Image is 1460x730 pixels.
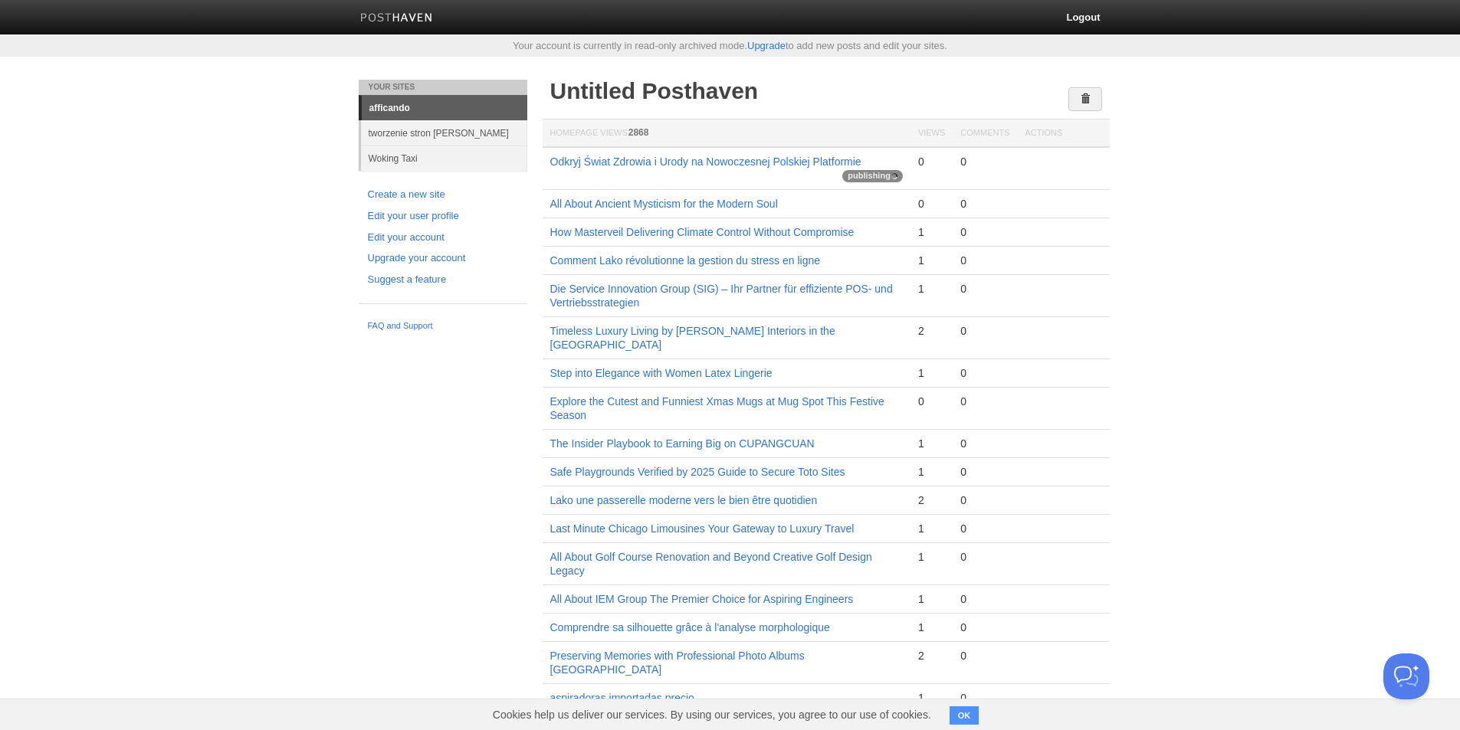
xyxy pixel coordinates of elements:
[918,592,945,606] div: 1
[550,522,855,535] a: Last Minute Chicago Limousines Your Gateway to Luxury Travel
[550,78,759,103] a: Untitled Posthaven
[368,250,518,267] a: Upgrade your account
[1018,119,1110,148] th: Actions
[361,120,527,146] a: tworzenie stron [PERSON_NAME]
[950,706,979,725] button: OK
[918,366,945,380] div: 1
[918,522,945,535] div: 1
[960,366,1009,380] div: 0
[550,650,805,676] a: Preserving Memories with Professional Photo Albums [GEOGRAPHIC_DATA]
[960,225,1009,239] div: 0
[918,197,945,211] div: 0
[918,620,945,634] div: 1
[550,283,893,309] a: Die Service Innovation Group (SIG) – Ihr Partner für effiziente POS- und Vertriebsstrategien
[918,465,945,479] div: 1
[550,466,845,478] a: Safe Playgrounds Verified by 2025 Guide to Secure Toto Sites
[918,691,945,705] div: 1
[368,230,518,246] a: Edit your account
[747,40,786,51] a: Upgrade
[550,494,818,506] a: Lako une passerelle moderne vers le bien être quotidien
[842,170,903,182] span: publishing
[361,146,527,171] a: Woking Taxi
[960,394,1009,408] div: 0
[550,437,815,450] a: The Insider Playbook to Earning Big on CUPANGCUAN
[960,649,1009,663] div: 0
[960,465,1009,479] div: 0
[550,593,854,605] a: All About IEM Group The Premier Choice for Aspiring Engineers
[960,691,1009,705] div: 0
[918,225,945,239] div: 1
[918,437,945,450] div: 1
[960,493,1009,507] div: 0
[960,282,1009,296] div: 0
[550,226,855,238] a: How Masterveil Delivering Climate Control Without Compromise
[953,119,1017,148] th: Comments
[550,551,872,577] a: All About Golf Course Renovation and Beyond Creative Golf Design Legacy
[918,649,945,663] div: 2
[550,155,861,168] a: Odkryj Świat Zdrowia i Urody na Nowoczesnej Polskiej Platformie
[543,119,910,148] th: Homepage Views
[960,522,1009,535] div: 0
[550,692,694,704] a: aspiradoras importadas precio
[918,324,945,338] div: 2
[960,324,1009,338] div: 0
[550,367,773,379] a: Step into Elegance with Women Latex Lingerie
[628,127,649,138] span: 2868
[1383,653,1429,699] iframe: Help Scout Beacon - Open
[960,620,1009,634] div: 0
[960,592,1009,606] div: 0
[368,319,518,333] a: FAQ and Support
[550,395,884,421] a: Explore the Cutest and Funniest Xmas Mugs at Mug Spot This Festive Season
[918,254,945,267] div: 1
[960,155,1009,169] div: 0
[368,272,518,288] a: Suggest a feature
[918,493,945,507] div: 2
[891,173,897,179] img: loading-tiny-gray.gif
[362,96,527,120] a: afficando
[347,41,1114,51] div: Your account is currently in read-only archived mode. to add new posts and edit your sites.
[960,550,1009,564] div: 0
[550,254,821,267] a: Comment Lako révolutionne la gestion du stress en ligne
[368,208,518,224] a: Edit your user profile
[918,155,945,169] div: 0
[918,394,945,408] div: 0
[918,550,945,564] div: 1
[550,198,778,210] a: All About Ancient Mysticism for the Modern Soul
[359,80,527,95] li: Your Sites
[910,119,953,148] th: Views
[960,437,1009,450] div: 0
[477,699,947,730] span: Cookies help us deliver our services. By using our services, you agree to our use of cookies.
[550,621,830,633] a: Comprendre sa silhouette grâce à l'analyse morphologique
[360,13,433,25] img: Posthaven-bar
[918,282,945,296] div: 1
[960,197,1009,211] div: 0
[368,187,518,203] a: Create a new site
[960,254,1009,267] div: 0
[550,325,835,351] a: Timeless Luxury Living by [PERSON_NAME] Interiors in the [GEOGRAPHIC_DATA]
